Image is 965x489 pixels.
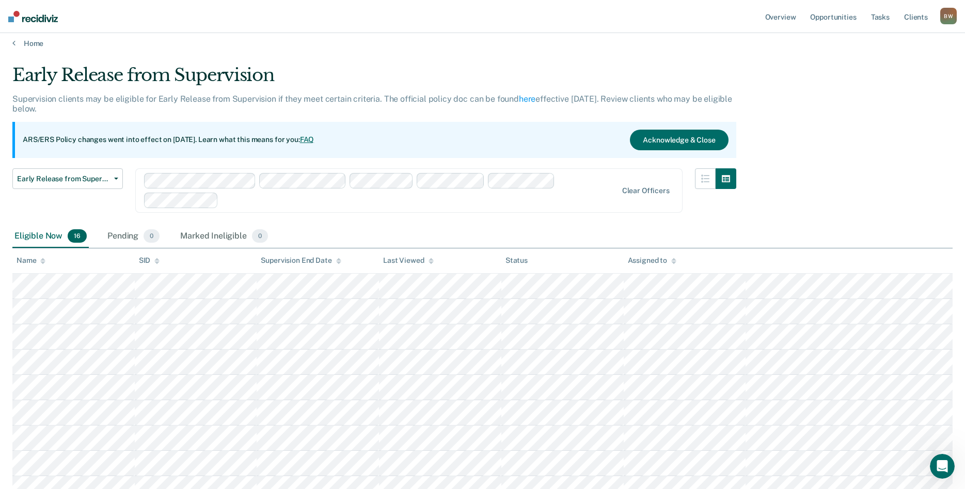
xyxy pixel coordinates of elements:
[12,94,732,114] p: Supervision clients may be eligible for Early Release from Supervision if they meet certain crite...
[68,229,87,243] span: 16
[252,229,268,243] span: 0
[139,256,160,265] div: SID
[8,11,58,22] img: Recidiviz
[17,256,45,265] div: Name
[261,256,341,265] div: Supervision End Date
[12,65,736,94] div: Early Release from Supervision
[940,8,957,24] div: B W
[12,168,123,189] button: Early Release from Supervision
[628,256,676,265] div: Assigned to
[930,454,955,479] iframe: Intercom live chat
[383,256,433,265] div: Last Viewed
[178,225,270,248] div: Marked Ineligible0
[622,186,670,195] div: Clear officers
[300,135,314,144] a: FAQ
[505,256,528,265] div: Status
[940,8,957,24] button: BW
[519,94,535,104] a: here
[23,135,314,145] p: ARS/ERS Policy changes went into effect on [DATE]. Learn what this means for you:
[630,130,728,150] button: Acknowledge & Close
[105,225,162,248] div: Pending0
[12,225,89,248] div: Eligible Now16
[144,229,160,243] span: 0
[17,175,110,183] span: Early Release from Supervision
[12,39,953,48] a: Home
